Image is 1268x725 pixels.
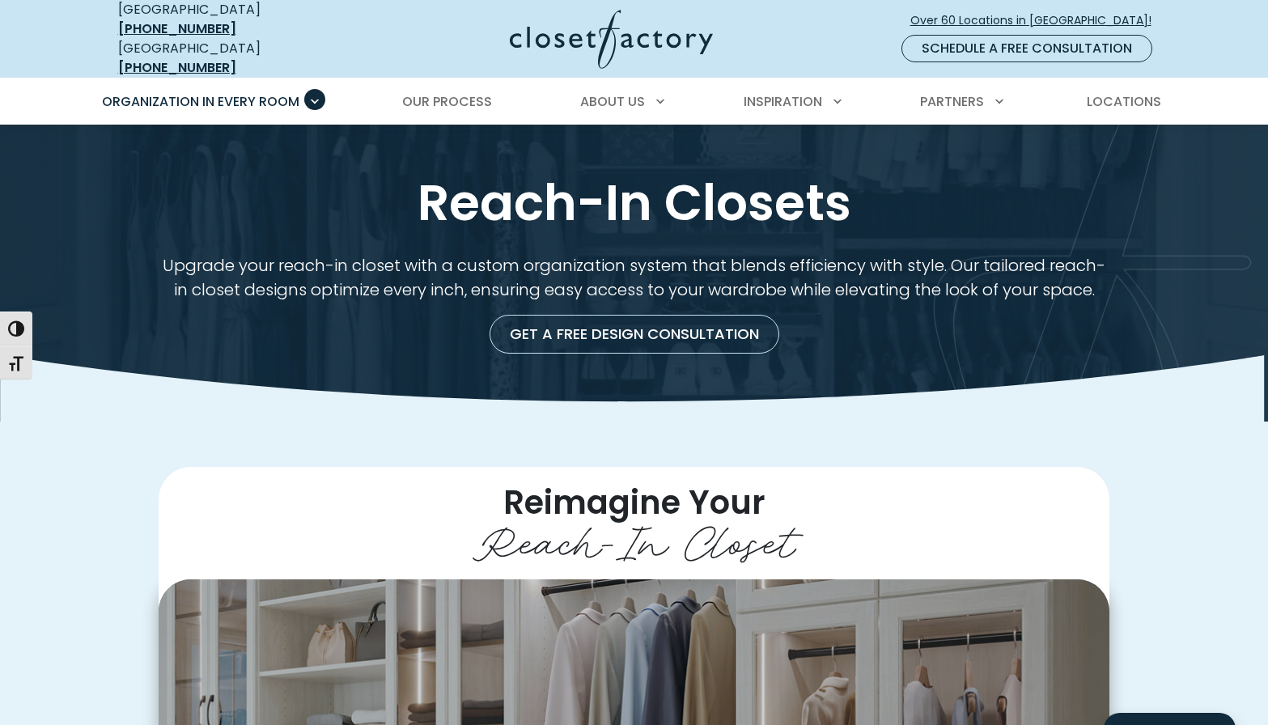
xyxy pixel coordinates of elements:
div: [GEOGRAPHIC_DATA] [118,39,353,78]
img: Closet Factory Logo [510,10,713,69]
h1: Reach-In Closets [115,172,1154,234]
span: Organization in Every Room [102,92,299,111]
span: Inspiration [744,92,822,111]
span: Our Process [402,92,492,111]
a: Get a Free Design Consultation [490,315,779,354]
span: Locations [1087,92,1161,111]
a: Schedule a Free Consultation [901,35,1152,62]
a: [PHONE_NUMBER] [118,19,236,38]
p: Upgrade your reach-in closet with a custom organization system that blends efficiency with style.... [159,253,1109,302]
span: Reimagine Your [503,480,765,525]
a: Over 60 Locations in [GEOGRAPHIC_DATA]! [910,6,1165,35]
span: Partners [920,92,984,111]
span: Reach-In Closet [473,506,795,570]
nav: Primary Menu [91,79,1178,125]
a: [PHONE_NUMBER] [118,58,236,77]
span: Over 60 Locations in [GEOGRAPHIC_DATA]! [910,12,1164,29]
span: About Us [580,92,645,111]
